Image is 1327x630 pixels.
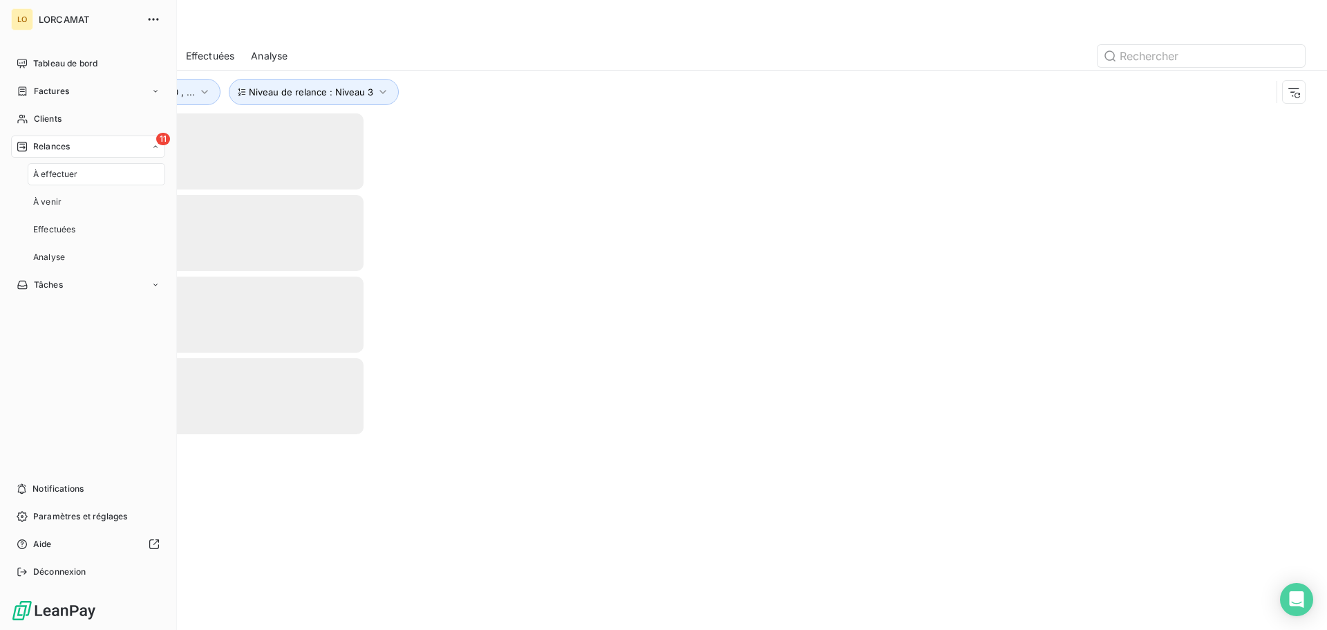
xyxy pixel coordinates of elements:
span: LORCAMAT [39,14,138,25]
span: Paramètres et réglages [33,510,127,523]
span: Factures [34,85,69,98]
span: Tableau de bord [33,57,97,70]
span: Aide [33,538,52,550]
a: Aide [11,533,165,555]
span: À venir [33,196,62,208]
span: Effectuées [33,223,76,236]
button: Niveau de relance : Niveau 3 [229,79,399,105]
span: Effectuées [186,49,235,63]
span: Analyse [33,251,65,263]
span: Tâches [34,279,63,291]
span: Notifications [32,483,84,495]
span: 11 [156,133,170,145]
span: Déconnexion [33,566,86,578]
img: Logo LeanPay [11,600,97,622]
div: LO [11,8,33,30]
span: Relances [33,140,70,153]
input: Rechercher [1098,45,1305,67]
span: Analyse [251,49,288,63]
span: Niveau de relance : Niveau 3 [249,86,373,98]
span: À effectuer [33,168,78,180]
span: Clients [34,113,62,125]
div: Open Intercom Messenger [1280,583,1313,616]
